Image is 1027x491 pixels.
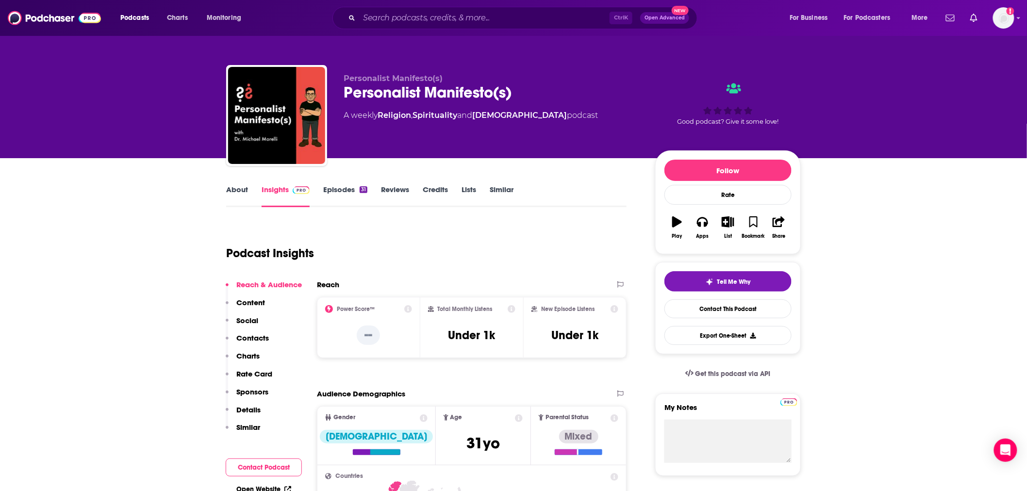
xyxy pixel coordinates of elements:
[457,111,472,120] span: and
[320,430,433,443] div: [DEMOGRAPHIC_DATA]
[262,185,310,207] a: InsightsPodchaser Pro
[772,233,785,239] div: Share
[645,16,685,20] span: Open Advanced
[236,298,265,307] p: Content
[236,316,258,325] p: Social
[236,351,260,360] p: Charts
[226,387,268,405] button: Sponsors
[766,210,792,245] button: Share
[323,185,367,207] a: Episodes31
[706,278,713,286] img: tell me why sparkle
[677,118,779,125] span: Good podcast? Give it some love!
[664,326,792,345] button: Export One-Sheet
[411,111,413,120] span: ,
[672,233,682,239] div: Play
[236,333,269,343] p: Contacts
[226,298,265,316] button: Content
[236,387,268,396] p: Sponsors
[664,271,792,292] button: tell me why sparkleTell Me Why
[942,10,959,26] a: Show notifications dropdown
[360,186,367,193] div: 31
[783,10,840,26] button: open menu
[678,362,779,386] a: Get this podcast via API
[610,12,632,24] span: Ctrl K
[993,7,1014,29] img: User Profile
[541,306,595,312] h2: New Episode Listens
[664,403,792,420] label: My Notes
[228,67,325,164] img: Personalist Manifesto(s)
[551,328,598,343] h3: Under 1k
[838,10,905,26] button: open menu
[780,398,797,406] img: Podchaser Pro
[226,316,258,334] button: Social
[546,414,589,421] span: Parental Status
[994,439,1017,462] div: Open Intercom Messenger
[438,306,493,312] h2: Total Monthly Listens
[696,233,709,239] div: Apps
[226,405,261,423] button: Details
[696,370,771,378] span: Get this podcast via API
[226,369,272,387] button: Rate Card
[236,280,302,289] p: Reach & Audience
[344,110,598,121] div: A weekly podcast
[1007,7,1014,15] svg: Add a profile image
[450,414,463,421] span: Age
[742,233,765,239] div: Bookmark
[333,414,355,421] span: Gender
[844,11,891,25] span: For Podcasters
[200,10,254,26] button: open menu
[672,6,689,15] span: New
[780,397,797,406] a: Pro website
[317,280,339,289] h2: Reach
[472,111,567,120] a: [DEMOGRAPHIC_DATA]
[120,11,149,25] span: Podcasts
[114,10,162,26] button: open menu
[337,306,375,312] h2: Power Score™
[690,210,715,245] button: Apps
[8,9,101,27] img: Podchaser - Follow, Share and Rate Podcasts
[966,10,981,26] a: Show notifications dropdown
[226,280,302,298] button: Reach & Audience
[911,11,928,25] span: More
[664,299,792,318] a: Contact This Podcast
[357,326,380,345] p: --
[790,11,828,25] span: For Business
[342,7,707,29] div: Search podcasts, credits, & more...
[226,185,248,207] a: About
[715,210,741,245] button: List
[448,328,495,343] h3: Under 1k
[167,11,188,25] span: Charts
[317,389,405,398] h2: Audience Demographics
[664,185,792,205] div: Rate
[724,233,732,239] div: List
[344,74,443,83] span: Personalist Manifesto(s)
[335,473,363,479] span: Countries
[993,7,1014,29] button: Show profile menu
[378,111,411,120] a: Religion
[462,185,476,207] a: Lists
[413,111,457,120] a: Spirituality
[359,10,610,26] input: Search podcasts, credits, & more...
[423,185,448,207] a: Credits
[226,423,260,441] button: Similar
[207,11,241,25] span: Monitoring
[226,458,302,476] button: Contact Podcast
[466,434,500,453] span: 31 yo
[717,278,751,286] span: Tell Me Why
[236,423,260,432] p: Similar
[226,333,269,351] button: Contacts
[490,185,513,207] a: Similar
[640,12,689,24] button: Open AdvancedNew
[664,160,792,181] button: Follow
[236,369,272,378] p: Rate Card
[993,7,1014,29] span: Logged in as eerdmans
[741,210,766,245] button: Bookmark
[905,10,940,26] button: open menu
[381,185,409,207] a: Reviews
[293,186,310,194] img: Podchaser Pro
[161,10,194,26] a: Charts
[226,246,314,261] h1: Podcast Insights
[664,210,690,245] button: Play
